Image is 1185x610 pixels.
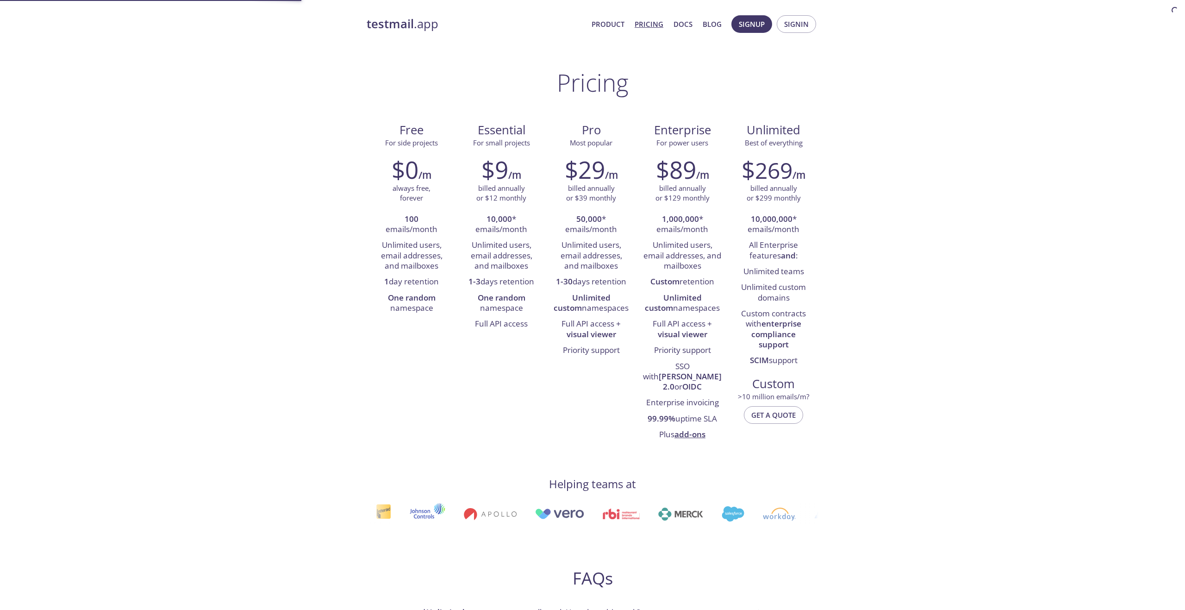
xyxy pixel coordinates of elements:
strong: [PERSON_NAME] 2.0 [659,371,722,392]
span: Best of everything [745,138,803,147]
span: For small projects [473,138,530,147]
strong: and [781,250,796,261]
li: Priority support [553,343,629,358]
h2: FAQs [415,568,770,589]
li: Unlimited users, email addresses, and mailboxes [553,238,629,274]
a: Blog [703,18,722,30]
li: support [736,353,811,369]
li: Unlimited users, email addresses, and mailboxes [374,238,449,274]
strong: Unlimited custom [645,292,702,313]
li: Full API access [463,316,539,332]
strong: 10,000 [486,214,512,224]
strong: 1,000,000 [662,214,699,224]
span: Signin [784,18,809,30]
span: Unlimited [747,122,800,138]
span: Most popular [570,138,612,147]
span: > 10 million emails/m? [738,392,809,401]
p: always free, forever [393,183,430,203]
p: billed annually or $39 monthly [566,183,616,203]
a: Docs [674,18,692,30]
h2: $0 [392,156,418,183]
strong: Custom [650,276,680,287]
span: 269 [755,155,792,185]
img: salesforce [700,506,723,522]
a: testmail.app [367,16,584,32]
li: Enterprise invoicing [643,396,722,411]
h6: /m [696,167,709,183]
a: Product [592,18,624,30]
img: vero [514,509,563,519]
strong: visual viewer [567,329,616,340]
li: * emails/month [736,212,811,238]
li: days retention [463,274,539,290]
span: For power users [656,138,708,147]
button: Get a quote [744,406,803,424]
strong: 1 [384,276,389,287]
button: Signup [731,15,772,33]
h6: /m [418,167,431,183]
a: add-ons [674,429,705,440]
strong: enterprise compliance support [751,318,801,350]
h2: $29 [565,156,605,183]
span: For side projects [385,138,438,147]
h2: $ [742,156,792,183]
span: Free [374,122,449,138]
h1: Pricing [557,69,629,96]
strong: One random [388,292,436,303]
img: johnsoncontrols [388,503,424,525]
li: retention [643,274,722,290]
strong: Unlimited custom [554,292,611,313]
li: * emails/month [553,212,629,238]
li: Unlimited users, email addresses, and mailboxes [643,238,722,274]
h6: /m [605,167,618,183]
li: * emails/month [643,212,722,238]
h6: /m [792,167,805,183]
span: Pro [554,122,629,138]
strong: 50,000 [576,214,602,224]
strong: OIDC [682,381,702,392]
li: Plus [643,427,722,443]
strong: testmail [367,16,414,32]
li: uptime SLA [643,411,722,427]
p: billed annually or $299 monthly [747,183,801,203]
p: billed annually or $129 monthly [655,183,710,203]
a: Pricing [635,18,663,30]
li: Full API access + [643,316,722,343]
button: Signin [777,15,816,33]
h6: /m [508,167,521,183]
li: namespace [463,290,539,317]
img: atlassian [793,508,852,521]
li: days retention [553,274,629,290]
h2: $9 [481,156,508,183]
strong: 1-30 [556,276,573,287]
strong: SCIM [750,355,769,365]
li: emails/month [374,212,449,238]
span: Essential [464,122,539,138]
li: Full API access + [553,316,629,343]
li: SSO with or [643,359,722,396]
span: Signup [739,18,765,30]
strong: One random [478,292,525,303]
strong: visual viewer [658,329,707,340]
span: Custom [736,376,811,392]
p: billed annually or $12 monthly [476,183,526,203]
img: workday [742,508,774,521]
h4: Helping teams at [549,477,636,491]
li: * emails/month [463,212,539,238]
li: namespaces [553,290,629,317]
h2: $89 [656,156,696,183]
li: day retention [374,274,449,290]
li: Priority support [643,343,722,358]
li: Unlimited custom domains [736,280,811,306]
span: Get a quote [751,409,796,421]
strong: 1-3 [468,276,480,287]
li: Custom contracts with [736,306,811,353]
strong: 100 [405,214,418,224]
li: namespace [374,290,449,317]
strong: 10,000,000 [751,214,792,224]
span: Enterprise [643,122,721,138]
img: merck [637,508,682,521]
img: apollo [443,508,495,521]
li: All Enterprise features : [736,238,811,264]
strong: 99.99% [648,413,675,424]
